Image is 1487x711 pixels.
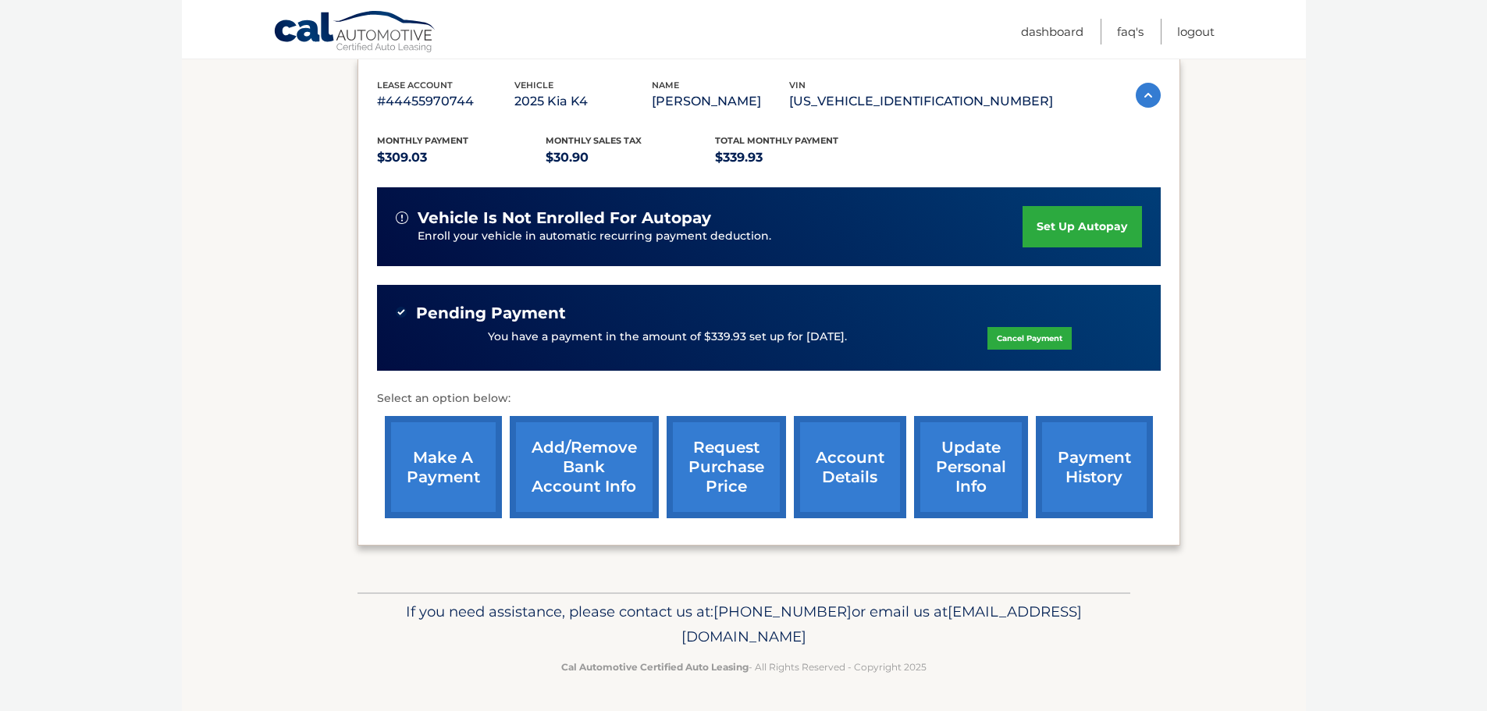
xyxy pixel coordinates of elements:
[546,135,642,146] span: Monthly sales Tax
[987,327,1072,350] a: Cancel Payment
[652,80,679,91] span: name
[546,147,715,169] p: $30.90
[789,80,806,91] span: vin
[488,329,847,346] p: You have a payment in the amount of $339.93 set up for [DATE].
[681,603,1082,645] span: [EMAIL_ADDRESS][DOMAIN_NAME]
[396,307,407,318] img: check-green.svg
[1023,206,1141,247] a: set up autopay
[385,416,502,518] a: make a payment
[715,147,884,169] p: $339.93
[510,416,659,518] a: Add/Remove bank account info
[514,80,553,91] span: vehicle
[368,659,1120,675] p: - All Rights Reserved - Copyright 2025
[514,91,652,112] p: 2025 Kia K4
[914,416,1028,518] a: update personal info
[368,599,1120,649] p: If you need assistance, please contact us at: or email us at
[1036,416,1153,518] a: payment history
[1136,83,1161,108] img: accordion-active.svg
[667,416,786,518] a: request purchase price
[713,603,852,620] span: [PHONE_NUMBER]
[273,10,437,55] a: Cal Automotive
[377,80,453,91] span: lease account
[561,661,749,673] strong: Cal Automotive Certified Auto Leasing
[377,135,468,146] span: Monthly Payment
[794,416,906,518] a: account details
[1177,19,1215,44] a: Logout
[1117,19,1144,44] a: FAQ's
[652,91,789,112] p: [PERSON_NAME]
[789,91,1053,112] p: [US_VEHICLE_IDENTIFICATION_NUMBER]
[377,147,546,169] p: $309.03
[418,208,711,228] span: vehicle is not enrolled for autopay
[377,91,514,112] p: #44455970744
[377,389,1161,408] p: Select an option below:
[418,228,1023,245] p: Enroll your vehicle in automatic recurring payment deduction.
[1021,19,1083,44] a: Dashboard
[396,212,408,224] img: alert-white.svg
[715,135,838,146] span: Total Monthly Payment
[416,304,566,323] span: Pending Payment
